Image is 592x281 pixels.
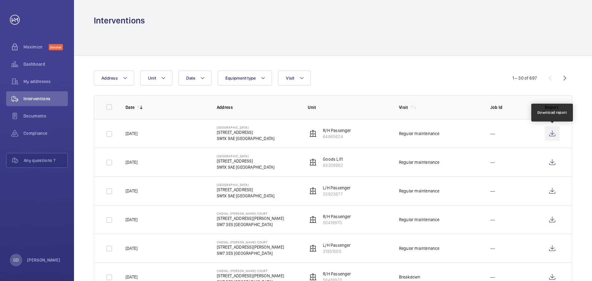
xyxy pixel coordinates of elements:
p: [DATE] [125,188,138,194]
div: Breakdown [399,274,421,280]
p: SW1X 9AE [GEOGRAPHIC_DATA] [217,193,275,199]
p: R/H Passenger [323,213,351,220]
p: 50419970 [323,220,351,226]
span: Maximize [23,44,49,50]
button: Visit [278,71,310,85]
span: Date [186,76,195,81]
div: 1 – 30 of 697 [512,75,537,81]
img: elevator.svg [309,273,317,281]
div: Download report [537,110,567,115]
button: Date [179,71,212,85]
div: Regular maintenance [399,159,439,165]
p: L/H Passenger [323,185,351,191]
p: --- [490,130,495,137]
p: [STREET_ADDRESS][PERSON_NAME] [217,244,284,250]
p: [DATE] [125,274,138,280]
p: [PERSON_NAME] [27,257,60,263]
div: Regular maintenance [399,217,439,223]
p: --- [490,188,495,194]
h1: Interventions [94,15,145,26]
span: Interventions [23,96,68,102]
p: Cheval [PERSON_NAME] Court [217,212,284,215]
img: elevator.svg [309,159,317,166]
p: [DATE] [125,159,138,165]
p: GD [13,257,19,263]
img: elevator.svg [309,130,317,137]
p: --- [490,245,495,251]
img: elevator.svg [309,187,317,195]
span: Unit [148,76,156,81]
p: SW7 3ES [GEOGRAPHIC_DATA] [217,250,284,256]
img: elevator.svg [309,216,317,223]
button: Address [94,71,134,85]
span: Discover [49,44,63,50]
div: Regular maintenance [399,245,439,251]
p: 31851500 [323,248,351,254]
p: Job Id [490,104,535,110]
p: [GEOGRAPHIC_DATA] [217,183,275,187]
span: Visit [286,76,294,81]
p: --- [490,159,495,165]
p: 33923677 [323,191,351,197]
p: [STREET_ADDRESS] [217,129,275,135]
p: R/H Passenger [323,271,351,277]
p: --- [490,217,495,223]
p: --- [490,274,495,280]
p: Visit [399,104,408,110]
span: Equipment type [225,76,256,81]
p: Cheval [PERSON_NAME] Court [217,240,284,244]
p: [DATE] [125,245,138,251]
span: My addresses [23,78,68,85]
p: Address [217,104,298,110]
p: SW1X 9AE [GEOGRAPHIC_DATA] [217,135,275,142]
span: Any questions ? [24,157,68,163]
p: Date [125,104,134,110]
span: Compliance [23,130,68,136]
p: Goods Lift [323,156,343,162]
p: [DATE] [125,130,138,137]
span: Dashboard [23,61,68,67]
div: Regular maintenance [399,188,439,194]
p: Cheval [PERSON_NAME] Court [217,269,284,273]
p: Unit [308,104,389,110]
p: SW1X 9AE [GEOGRAPHIC_DATA] [217,164,275,170]
button: Equipment type [218,71,272,85]
p: [STREET_ADDRESS][PERSON_NAME] [217,273,284,279]
p: SW7 3ES [GEOGRAPHIC_DATA] [217,221,284,228]
p: [GEOGRAPHIC_DATA] [217,126,275,129]
button: Unit [140,71,172,85]
p: [DATE] [125,217,138,223]
p: [STREET_ADDRESS] [217,187,275,193]
p: 69309982 [323,162,343,168]
img: elevator.svg [309,245,317,252]
p: L/H Passenger [323,242,351,248]
div: Regular maintenance [399,130,439,137]
p: [STREET_ADDRESS][PERSON_NAME] [217,215,284,221]
p: R/H Passenger [323,127,351,134]
p: 64865624 [323,134,351,140]
p: [GEOGRAPHIC_DATA] [217,154,275,158]
span: Documents [23,113,68,119]
span: Address [101,76,118,81]
p: [STREET_ADDRESS] [217,158,275,164]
